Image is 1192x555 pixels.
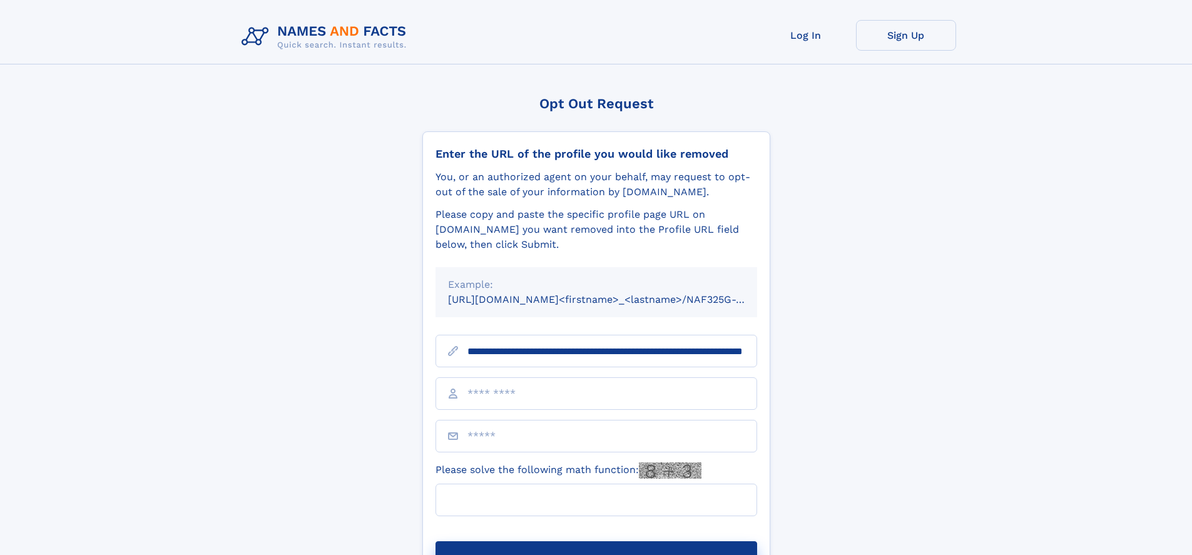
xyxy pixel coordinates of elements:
[756,20,856,51] a: Log In
[436,462,701,479] label: Please solve the following math function:
[422,96,770,111] div: Opt Out Request
[436,170,757,200] div: You, or an authorized agent on your behalf, may request to opt-out of the sale of your informatio...
[448,293,781,305] small: [URL][DOMAIN_NAME]<firstname>_<lastname>/NAF325G-xxxxxxxx
[436,207,757,252] div: Please copy and paste the specific profile page URL on [DOMAIN_NAME] you want removed into the Pr...
[436,147,757,161] div: Enter the URL of the profile you would like removed
[448,277,745,292] div: Example:
[237,20,417,54] img: Logo Names and Facts
[856,20,956,51] a: Sign Up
